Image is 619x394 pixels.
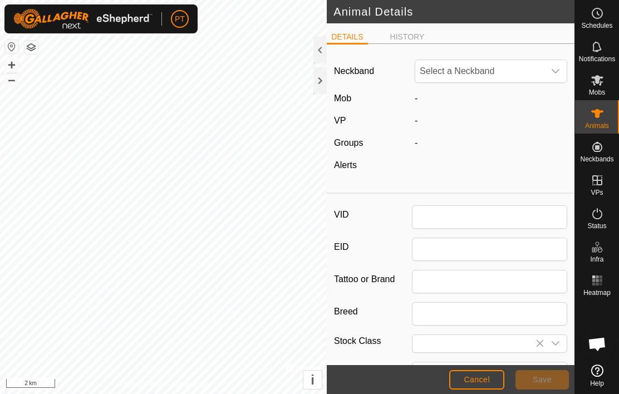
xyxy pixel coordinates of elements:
[5,40,18,53] button: Reset Map
[334,160,357,170] label: Alerts
[410,136,572,150] div: -
[327,31,367,45] li: DETAILS
[334,205,412,224] label: VID
[175,13,185,25] span: PT
[334,138,363,147] label: Groups
[415,93,417,103] span: -
[334,334,412,348] label: Stock Class
[334,93,351,103] label: Mob
[334,302,412,321] label: Breed
[533,375,552,384] span: Save
[581,327,614,361] div: Open chat
[575,360,619,391] a: Help
[386,31,429,43] li: HISTORY
[174,380,207,390] a: Contact Us
[333,5,574,18] h2: Animal Details
[581,22,612,29] span: Schedules
[415,116,417,125] app-display-virtual-paddock-transition: -
[5,73,18,86] button: –
[334,65,374,78] label: Neckband
[303,371,322,389] button: i
[544,335,567,352] div: dropdown trigger
[580,156,613,162] span: Neckbands
[464,375,490,384] span: Cancel
[579,56,615,62] span: Notifications
[591,189,603,196] span: VPs
[334,116,346,125] label: VP
[449,370,504,390] button: Cancel
[311,372,315,387] span: i
[120,380,161,390] a: Privacy Policy
[5,58,18,72] button: +
[415,60,544,82] span: Select a Neckband
[24,41,38,54] button: Map Layers
[589,89,605,96] span: Mobs
[590,256,603,263] span: Infra
[590,380,604,387] span: Help
[334,270,412,289] label: Tattoo or Brand
[585,122,609,129] span: Animals
[334,362,412,381] label: Birth Day
[515,370,569,390] button: Save
[583,289,611,296] span: Heatmap
[13,9,153,29] img: Gallagher Logo
[544,60,567,82] div: dropdown trigger
[587,223,606,229] span: Status
[334,238,412,257] label: EID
